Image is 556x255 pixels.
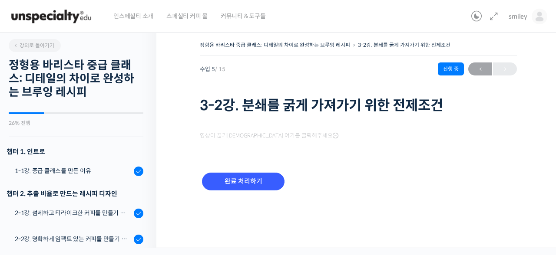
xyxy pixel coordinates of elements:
a: 3-2강. 분쇄를 굵게 가져가기 위한 전제조건 [358,42,450,48]
span: 강의로 돌아가기 [13,42,54,49]
a: 강의로 돌아가기 [9,39,61,52]
div: 진행 중 [438,62,464,75]
span: smiley [509,13,527,20]
div: 1-1강. 중급 클래스를 만든 이유 [15,166,131,176]
input: 완료 처리하기 [202,173,285,190]
div: 챕터 2. 추출 비율로 만드는 레시피 디자인 [7,188,143,199]
h3: 챕터 1. 인트로 [7,146,143,157]
div: 26% 진행 [9,121,143,126]
span: ← [468,63,492,75]
div: 2-2강. 명확하게 임팩트 있는 커피를 만들기 위한 레시피 [15,234,131,244]
span: 수업 5 [200,66,225,72]
a: ←이전 [468,62,492,75]
div: 2-1강. 섬세하고 티라이크한 커피를 만들기 위한 레시피 [15,208,131,218]
a: 정형용 바리스타 중급 클래스: 디테일의 차이로 완성하는 브루잉 레시피 [200,42,350,48]
h2: 정형용 바리스타 중급 클래스: 디테일의 차이로 완성하는 브루잉 레시피 [9,59,143,99]
span: / 15 [215,65,225,73]
span: 영상이 끊기[DEMOGRAPHIC_DATA] 여기를 클릭해주세요 [200,132,338,139]
h1: 3-2강. 분쇄를 굵게 가져가기 위한 전제조건 [200,97,517,114]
